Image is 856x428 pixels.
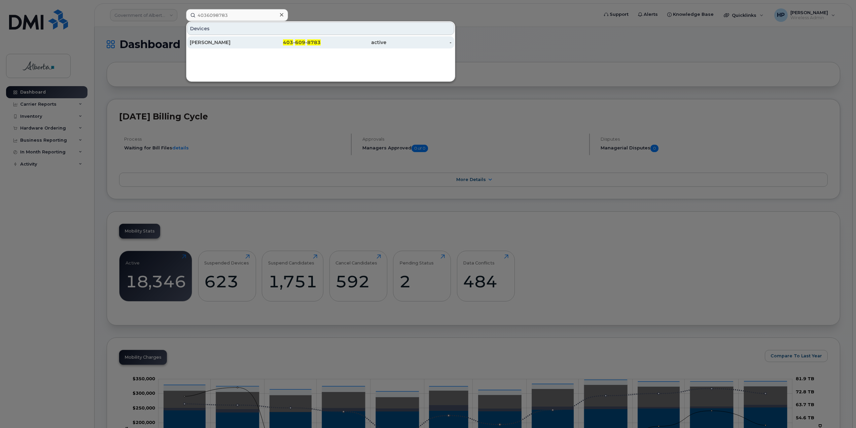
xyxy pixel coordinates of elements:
div: [PERSON_NAME] [190,39,255,46]
span: 8783 [307,39,321,45]
span: 609 [295,39,305,45]
div: active [321,39,386,46]
div: - - [255,39,321,46]
div: - [386,39,452,46]
div: Devices [187,22,454,35]
span: 403 [283,39,293,45]
a: [PERSON_NAME]403-609-8783active- [187,36,454,48]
